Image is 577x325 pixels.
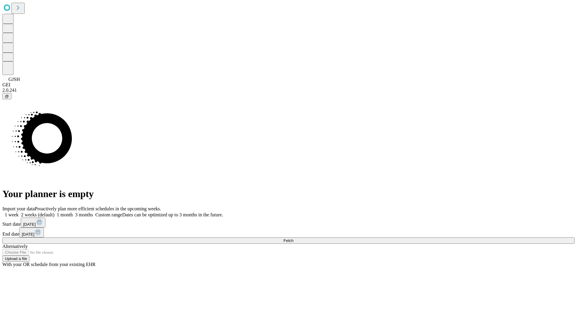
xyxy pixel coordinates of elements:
span: 1 week [5,212,19,217]
span: Proactively plan more efficient schedules in the upcoming weeks. [35,206,161,211]
button: [DATE] [21,218,45,227]
span: GJSH [8,77,20,82]
button: [DATE] [19,227,44,237]
button: @ [2,93,11,99]
span: Alternatively [2,244,28,249]
button: Upload a file [2,255,29,262]
span: Custom range [95,212,122,217]
span: Dates can be optimized up to 3 months in the future. [122,212,223,217]
span: Import your data [2,206,35,211]
div: End date [2,227,575,237]
span: With your OR schedule from your existing EHR [2,262,96,267]
span: 3 months [75,212,93,217]
span: 1 month [57,212,73,217]
span: @ [5,94,9,98]
button: Fetch [2,237,575,244]
span: Fetch [283,238,293,243]
span: [DATE] [22,232,34,237]
span: [DATE] [23,222,36,227]
div: 2.0.241 [2,88,575,93]
div: GEI [2,82,575,88]
div: Start date [2,218,575,227]
span: 2 weeks (default) [21,212,54,217]
h1: Your planner is empty [2,188,575,200]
